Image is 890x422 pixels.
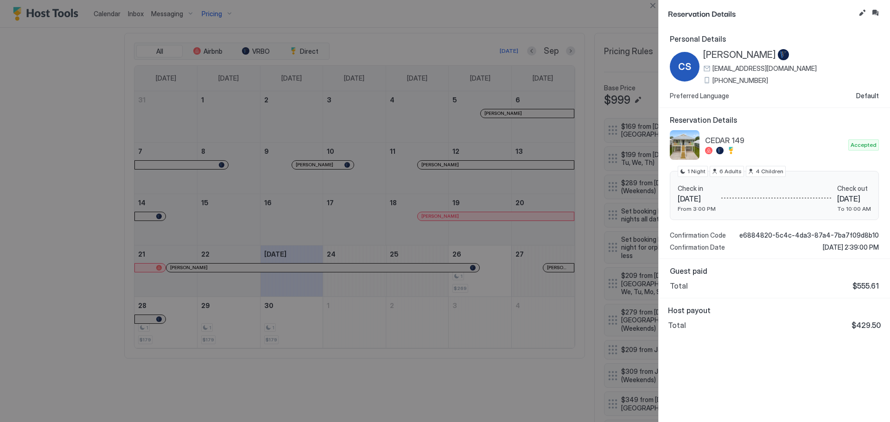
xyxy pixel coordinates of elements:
[670,92,729,100] span: Preferred Language
[837,194,871,203] span: [DATE]
[857,7,868,19] button: Edit reservation
[712,64,817,73] span: [EMAIL_ADDRESS][DOMAIN_NAME]
[870,7,881,19] button: Inbox
[852,321,881,330] span: $429.50
[837,184,871,193] span: Check out
[837,205,871,212] span: To 10:00 AM
[851,141,877,149] span: Accepted
[703,49,776,61] span: [PERSON_NAME]
[856,92,879,100] span: Default
[823,243,879,252] span: [DATE] 2:39:00 PM
[678,205,716,212] span: From 3:00 PM
[678,60,691,74] span: CS
[678,184,716,193] span: Check in
[852,281,879,290] span: $555.61
[668,306,881,315] span: Host payout
[668,321,686,330] span: Total
[670,281,688,290] span: Total
[670,115,879,125] span: Reservation Details
[670,243,725,252] span: Confirmation Date
[739,231,879,239] span: e6884820-5c4c-4da3-87a4-7ba7f09d8b10
[670,130,699,160] div: listing image
[687,167,706,176] span: 1 Night
[678,194,716,203] span: [DATE]
[719,167,742,176] span: 6 Adults
[712,76,768,85] span: [PHONE_NUMBER]
[705,136,845,145] span: CEDAR 149
[756,167,783,176] span: 4 Children
[670,266,879,276] span: Guest paid
[670,34,879,44] span: Personal Details
[670,231,726,239] span: Confirmation Code
[668,7,855,19] span: Reservation Details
